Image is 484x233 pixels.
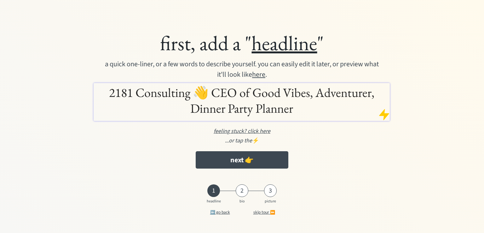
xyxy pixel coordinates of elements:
em: ...or tap the [225,137,252,145]
button: skip tour ⏩ [244,206,285,218]
div: a quick one-liner, or a few words to describe yourself. you can easily edit it later, or preview ... [103,59,381,80]
div: 2 [236,187,248,194]
div: headline [206,199,222,204]
button: ⬅️ go back [199,206,240,218]
u: headline [251,30,317,56]
div: first, add a " " [60,30,424,56]
u: feeling stuck? click here [214,127,270,135]
div: picture [262,199,278,204]
div: 1 [207,187,220,194]
u: here [252,69,265,80]
div: 3 [264,187,277,194]
div: bio [234,199,250,204]
div: ⚡️ [60,136,424,145]
h1: 2181 Consulting 👋 CEO of Good Vibes, Adventurer, Dinner Party Planner [95,85,388,116]
button: next 👉 [196,151,288,169]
